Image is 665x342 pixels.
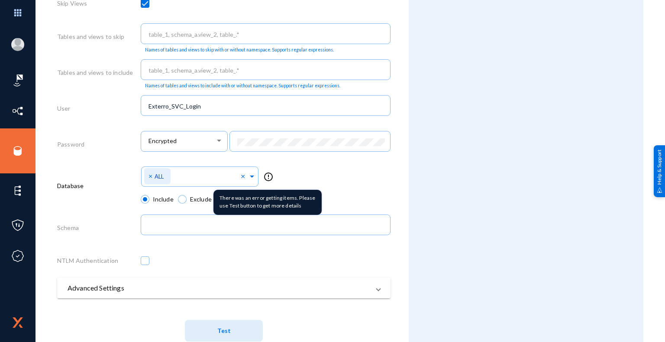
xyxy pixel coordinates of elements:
mat-hint: Names of tables and views to skip with or without namespace. Supports regular expressions. [145,47,334,53]
img: icon-risk-sonar.svg [11,74,24,87]
mat-icon: error_outline [263,172,274,182]
span: × [148,172,155,180]
div: Help & Support [654,145,665,197]
img: icon-elements.svg [11,184,24,197]
img: icon-policies.svg [11,219,24,232]
img: app launcher [5,3,31,22]
label: Password [57,140,84,149]
label: User [57,104,71,113]
label: Tables and views to skip [57,32,124,41]
div: There was an error getting items. Please use Test button to get more details [213,190,322,215]
img: icon-sources.svg [11,144,24,157]
input: table_1, schema_a.view_2, table_.* [148,31,386,38]
img: icon-inventory.svg [11,105,24,118]
label: Database [57,181,84,190]
mat-expansion-panel-header: Advanced Settings [57,278,391,298]
label: Schema [57,223,79,232]
label: NTLM Authentication [57,256,118,265]
span: Test [217,327,231,335]
mat-panel-title: Advanced Settings [68,283,370,293]
span: Include [149,195,174,204]
span: Encrypted [148,137,177,145]
button: Test [185,320,263,342]
mat-hint: Names of tables and views to include with or without namespace. Supports regular expressions. [145,83,340,89]
span: Clear all [241,172,248,181]
input: table_1, schema_a.view_2, table_.* [148,67,386,74]
img: icon-compliance.svg [11,249,24,262]
img: help_support.svg [657,187,662,193]
img: blank-profile-picture.png [11,38,24,51]
label: Tables and views to include [57,68,133,77]
span: Exclude [187,195,212,204]
span: ALL [155,173,164,180]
